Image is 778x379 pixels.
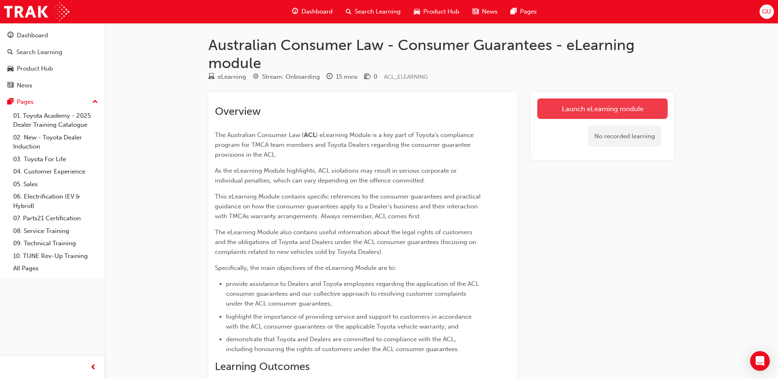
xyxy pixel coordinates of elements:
[262,72,320,82] div: Stream: Onboarding
[511,7,517,17] span: pages-icon
[10,250,101,263] a: 10. TUNE Rev-Up Training
[346,7,351,17] span: search-icon
[90,363,96,373] span: prev-icon
[7,98,14,106] span: pages-icon
[10,131,101,153] a: 02. New - Toyota Dealer Induction
[504,3,543,20] a: pages-iconPages
[326,73,333,81] span: clock-icon
[760,5,774,19] button: GU
[292,7,298,17] span: guage-icon
[92,97,98,107] span: up-icon
[253,73,259,81] span: target-icon
[588,126,661,147] div: No recorded learning
[215,167,459,184] span: As the eLearning Module highlights, ACL violations may result in serious corporate or individual ...
[215,131,304,139] span: The Australian Consumer Law (
[466,3,504,20] a: news-iconNews
[364,72,377,82] div: Price
[17,81,32,90] div: News
[10,225,101,237] a: 08. Service Training
[301,7,333,16] span: Dashboard
[414,7,420,17] span: car-icon
[336,72,358,82] div: 15 mins
[520,7,537,16] span: Pages
[215,264,396,272] span: Specifically, the main objectives of the eLearning Module are to:
[215,193,482,220] span: This eLearning Module contains specific references to the consumer guarantees and practical guida...
[226,336,459,353] span: demonstrate that Toyota and Dealers are committed to compliance with the ACL, including honouring...
[7,49,13,56] span: search-icon
[17,64,53,73] div: Product Hub
[407,3,466,20] a: car-iconProduct Hub
[17,97,34,107] div: Pages
[364,73,370,81] span: money-icon
[218,72,246,82] div: eLearning
[355,7,401,16] span: Search Learning
[215,131,475,158] span: ) eLearning Module is a key part of Toyota’s compliance program for TMCA team members and Toyota ...
[3,26,101,94] button: DashboardSearch LearningProduct HubNews
[7,82,14,89] span: news-icon
[10,212,101,225] a: 07. Parts21 Certification
[3,78,101,93] a: News
[208,36,674,72] h1: Australian Consumer Law - Consumer Guarantees - eLearning module
[226,313,473,330] span: highlight the importance of providing service and support to customers in accordance with the ACL...
[285,3,339,20] a: guage-iconDashboard
[339,3,407,20] a: search-iconSearch Learning
[762,7,771,16] span: GU
[10,153,101,166] a: 03. Toyota For Life
[16,48,62,57] div: Search Learning
[3,61,101,76] a: Product Hub
[3,94,101,110] button: Pages
[7,65,14,73] span: car-icon
[472,7,479,17] span: news-icon
[326,72,358,82] div: Duration
[226,280,481,307] span: provide assistance to Dealers and Toyota employees regarding the application of the ACL consumer ...
[384,73,428,80] span: Learning resource code
[253,72,320,82] div: Stream
[17,31,48,40] div: Dashboard
[537,98,668,119] a: Launch eLearning module
[3,45,101,60] a: Search Learning
[4,2,69,21] img: Trak
[215,228,478,256] span: The eLearning Module also contains useful information about the legal rights of customers and the...
[10,165,101,178] a: 04. Customer Experience
[10,237,101,250] a: 09. Technical Training
[7,32,14,39] span: guage-icon
[423,7,459,16] span: Product Hub
[10,190,101,212] a: 06. Electrification (EV & Hybrid)
[750,351,770,371] div: Open Intercom Messenger
[215,360,310,373] span: Learning Outcomes
[482,7,497,16] span: News
[215,105,261,118] span: Overview
[3,28,101,43] a: Dashboard
[208,72,246,82] div: Type
[374,72,377,82] div: 0
[10,262,101,275] a: All Pages
[10,178,101,191] a: 05. Sales
[208,73,214,81] span: learningResourceType_ELEARNING-icon
[10,110,101,131] a: 01. Toyota Academy - 2025 Dealer Training Catalogue
[304,131,316,139] span: ACL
